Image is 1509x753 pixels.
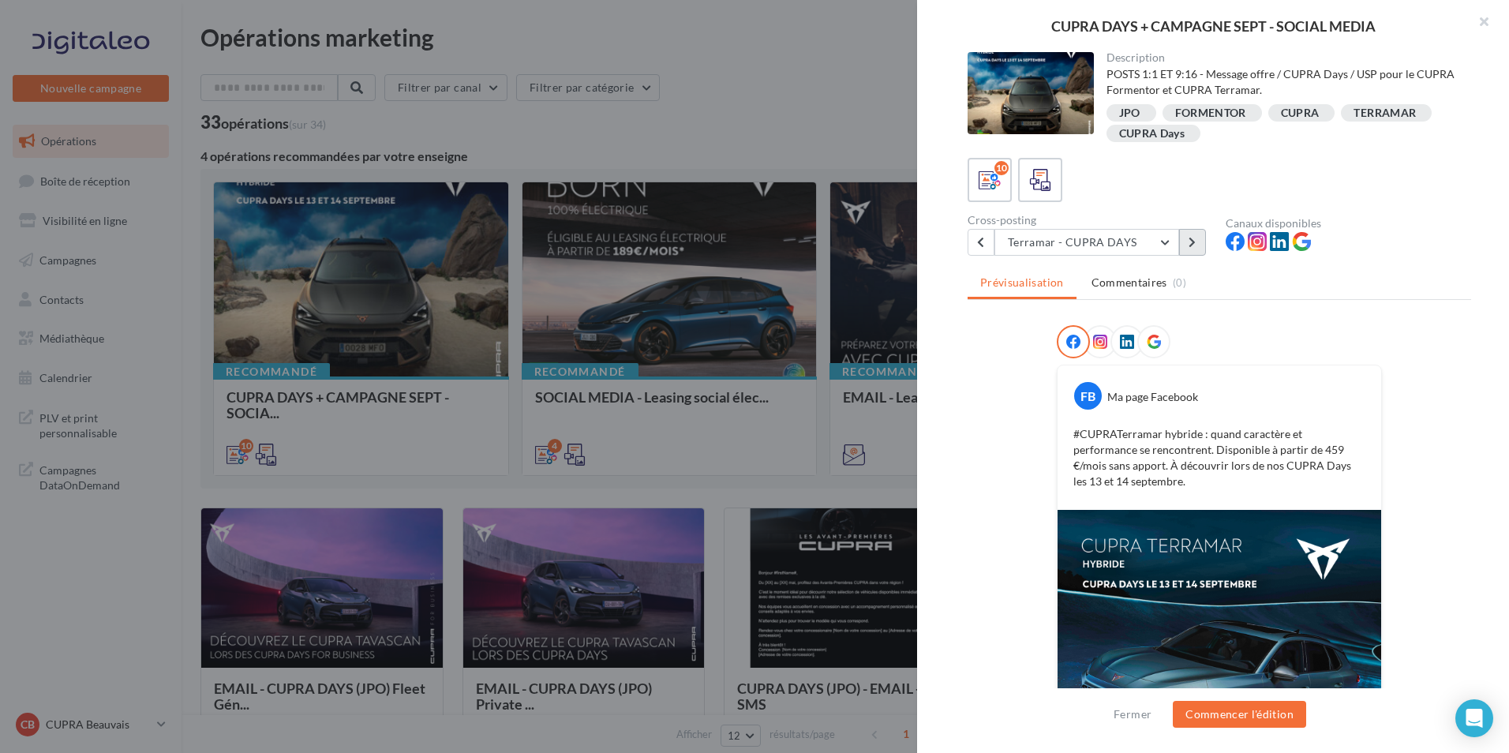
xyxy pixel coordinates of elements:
[1281,107,1320,119] div: CUPRA
[1106,66,1459,98] div: POSTS 1:1 ET 9:16 - Message offre / CUPRA Days / USP pour le CUPRA Formentor et CUPRA Terramar.
[1091,275,1167,290] span: Commentaires
[1107,705,1158,724] button: Fermer
[1173,276,1186,289] span: (0)
[942,19,1484,33] div: CUPRA DAYS + CAMPAGNE SEPT - SOCIAL MEDIA
[1354,107,1416,119] div: TERRAMAR
[1175,107,1246,119] div: FORMENTOR
[1107,389,1198,405] div: Ma page Facebook
[1119,128,1185,140] div: CUPRA Days
[1074,382,1102,410] div: FB
[1226,218,1471,229] div: Canaux disponibles
[1106,52,1459,63] div: Description
[994,161,1009,175] div: 10
[1119,107,1140,119] div: JPO
[994,229,1179,256] button: Terramar - CUPRA DAYS
[1455,699,1493,737] div: Open Intercom Messenger
[968,215,1213,226] div: Cross-posting
[1073,426,1365,489] p: #CUPRATerramar hybride : quand caractère et performance se rencontrent. Disponible à partir de 45...
[1173,701,1306,728] button: Commencer l'édition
